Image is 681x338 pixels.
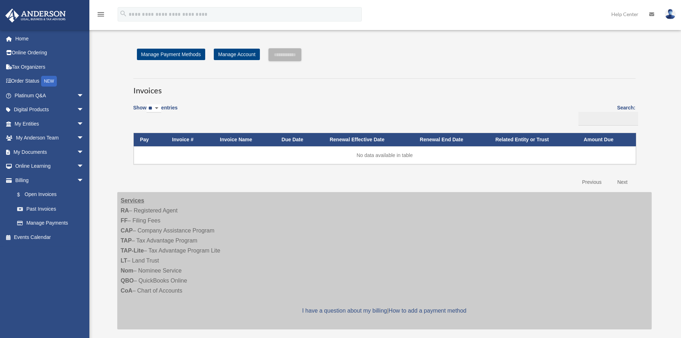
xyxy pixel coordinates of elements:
[166,133,213,146] th: Invoice #: activate to sort column ascending
[323,133,413,146] th: Renewal Effective Date: activate to sort column ascending
[612,175,633,190] a: Next
[121,227,133,234] strong: CAP
[5,46,95,60] a: Online Ordering
[578,112,638,126] input: Search:
[97,10,105,19] i: menu
[121,258,127,264] strong: LT
[134,133,166,146] th: Pay: activate to sort column descending
[5,159,95,173] a: Online Learningarrow_drop_down
[121,237,132,244] strong: TAP
[5,31,95,46] a: Home
[77,173,91,188] span: arrow_drop_down
[77,88,91,103] span: arrow_drop_down
[577,133,636,146] th: Amount Due: activate to sort column ascending
[21,190,25,199] span: $
[77,159,91,174] span: arrow_drop_down
[5,117,95,131] a: My Entitiesarrow_drop_down
[117,192,652,329] div: – Registered Agent – Filing Fees – Company Assistance Program – Tax Advantage Program – Tax Advan...
[5,88,95,103] a: Platinum Q&Aarrow_drop_down
[121,288,133,294] strong: CoA
[133,103,178,120] label: Show entries
[121,217,128,224] strong: FF
[5,131,95,145] a: My Anderson Teamarrow_drop_down
[97,13,105,19] a: menu
[214,49,260,60] a: Manage Account
[137,49,205,60] a: Manage Payment Methods
[119,10,127,18] i: search
[134,146,636,164] td: No data available in table
[121,306,648,316] p: |
[133,78,636,96] h3: Invoices
[41,76,57,87] div: NEW
[121,248,144,254] strong: TAP-Lite
[121,207,129,214] strong: RA
[121,268,134,274] strong: Nom
[389,308,467,314] a: How to add a payment method
[489,133,577,146] th: Related Entity or Trust: activate to sort column ascending
[413,133,489,146] th: Renewal End Date: activate to sort column ascending
[147,104,161,113] select: Showentries
[5,74,95,89] a: Order StatusNEW
[10,216,91,230] a: Manage Payments
[10,202,91,216] a: Past Invoices
[77,103,91,117] span: arrow_drop_down
[5,230,95,244] a: Events Calendar
[577,175,607,190] a: Previous
[5,60,95,74] a: Tax Organizers
[5,145,95,159] a: My Documentsarrow_drop_down
[77,145,91,160] span: arrow_drop_down
[665,9,676,19] img: User Pic
[213,133,275,146] th: Invoice Name: activate to sort column ascending
[5,103,95,117] a: Digital Productsarrow_drop_down
[121,197,144,204] strong: Services
[275,133,324,146] th: Due Date: activate to sort column ascending
[3,9,68,23] img: Anderson Advisors Platinum Portal
[121,278,134,284] strong: QBO
[77,131,91,146] span: arrow_drop_down
[5,173,91,187] a: Billingarrow_drop_down
[576,103,636,126] label: Search:
[302,308,387,314] a: I have a question about my billing
[10,187,88,202] a: $Open Invoices
[77,117,91,131] span: arrow_drop_down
